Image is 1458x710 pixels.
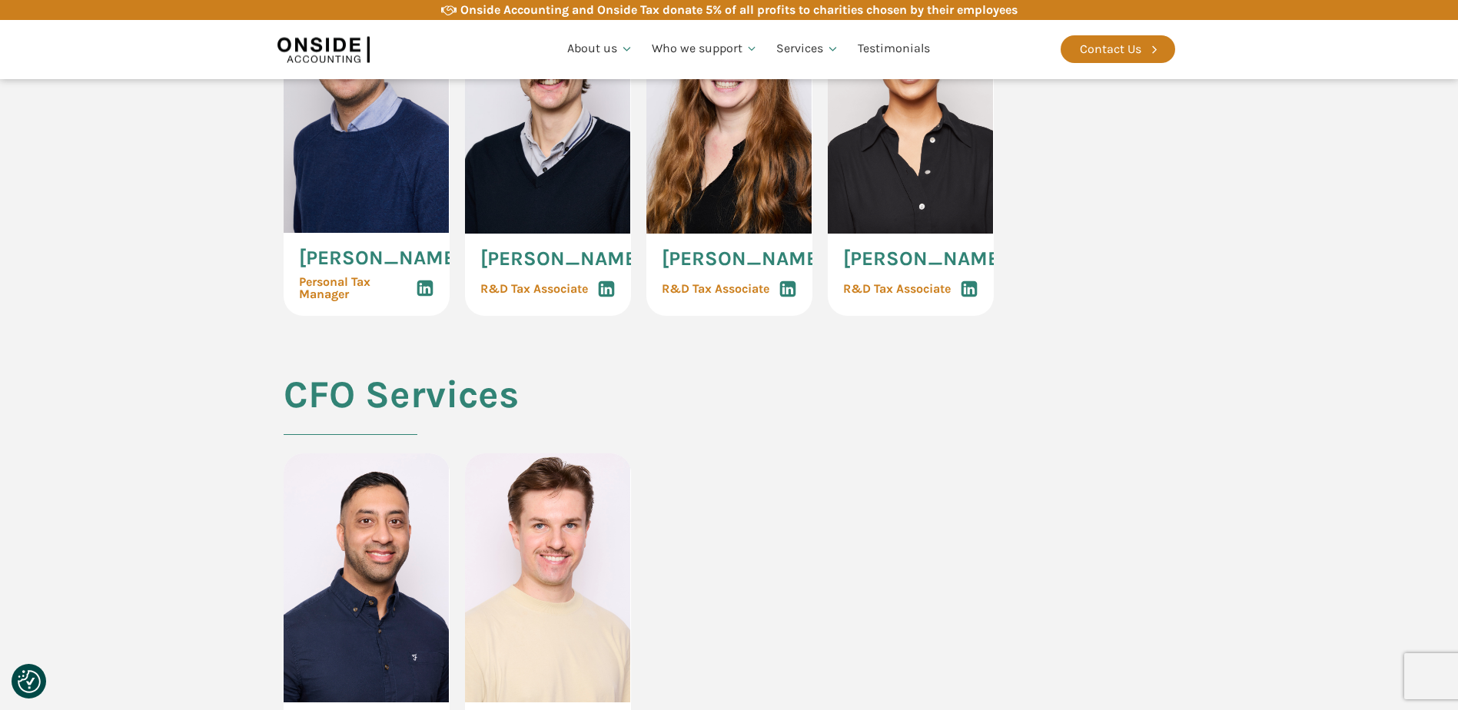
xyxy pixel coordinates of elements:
span: [PERSON_NAME] [843,249,1006,269]
a: Who we support [643,23,768,75]
button: Consent Preferences [18,670,41,693]
img: Revisit consent button [18,670,41,693]
span: [PERSON_NAME] [480,249,643,269]
a: Services [767,23,849,75]
a: Contact Us [1061,35,1175,63]
span: R&D Tax Associate [662,283,769,295]
span: R&D Tax Associate [480,283,588,295]
a: Testimonials [849,23,939,75]
span: Personal Tax Manager [299,276,416,300]
div: Contact Us [1080,39,1141,59]
a: About us [558,23,643,75]
span: [PERSON_NAME] [662,249,825,269]
img: Onside Accounting [277,32,370,67]
span: R&D Tax Associate [843,283,951,295]
span: [PERSON_NAME] [299,248,462,268]
h2: CFO Services [284,373,519,453]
